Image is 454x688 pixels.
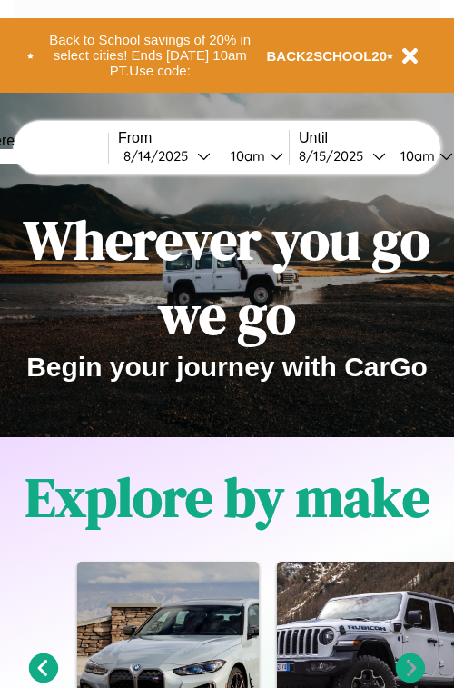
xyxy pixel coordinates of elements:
h1: Explore by make [25,460,429,534]
div: 8 / 15 / 2025 [299,147,372,165]
label: From [118,130,289,146]
button: 8/14/2025 [118,146,216,165]
button: Back to School savings of 20% in select cities! Ends [DATE] 10am PT.Use code: [34,27,267,84]
div: 8 / 14 / 2025 [123,147,197,165]
b: BACK2SCHOOL20 [267,48,388,64]
button: 10am [216,146,289,165]
div: 10am [391,147,439,165]
div: 10am [222,147,270,165]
